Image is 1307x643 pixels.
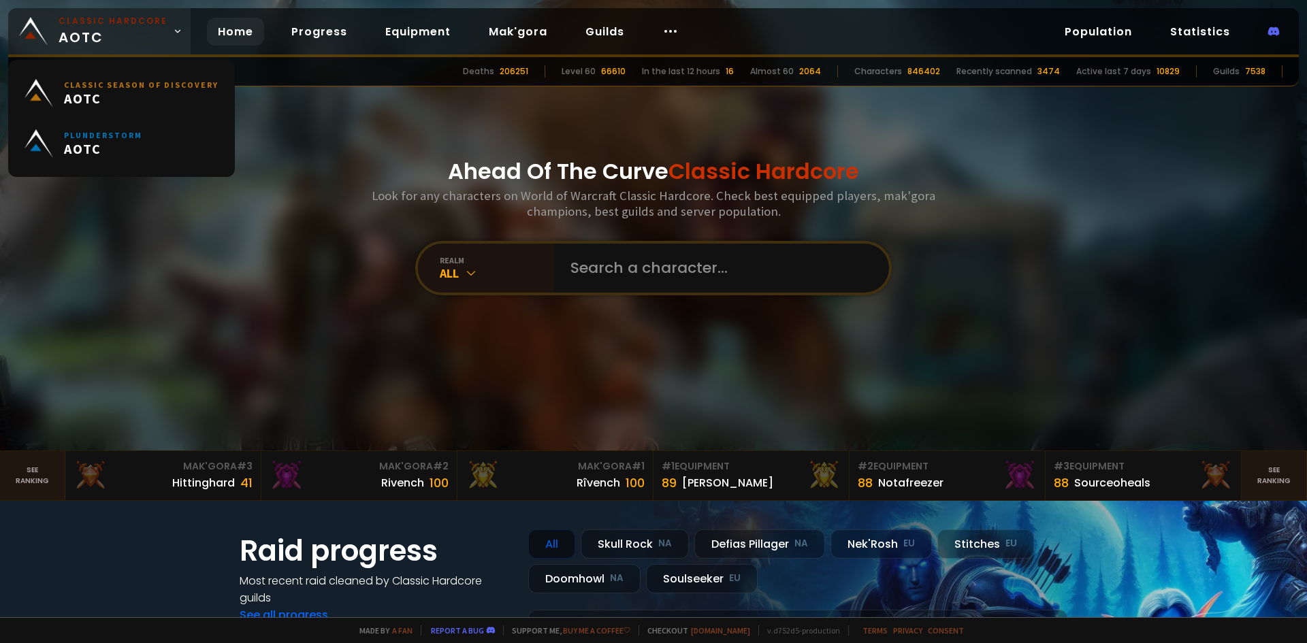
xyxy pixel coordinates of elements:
div: 88 [1054,474,1069,492]
div: 206251 [500,65,528,78]
div: Stitches [937,529,1034,559]
div: All [440,265,554,281]
small: NA [658,537,672,550]
a: Mak'Gora#1Rîvench100 [457,451,653,500]
a: Guilds [575,18,635,46]
span: # 1 [632,459,645,473]
a: Classic Season of DiscoveryAOTC [16,68,227,118]
a: Home [207,18,264,46]
a: Equipment [374,18,462,46]
span: # 3 [237,459,253,473]
div: Doomhowl [528,564,641,593]
small: EU [729,572,741,585]
div: Almost 60 [750,65,794,78]
div: 100 [626,474,645,492]
div: 2064 [799,65,821,78]
a: Mak'Gora#3Hittinghard41 [65,451,261,500]
div: realm [440,255,554,265]
a: #3Equipment88Sourceoheals [1046,451,1242,500]
div: Soulseeker [646,564,758,593]
div: Level 60 [562,65,596,78]
a: Terms [862,625,888,636]
div: 16 [726,65,734,78]
div: 89 [662,474,677,492]
a: See all progress [240,607,328,623]
span: # 2 [433,459,449,473]
a: [DOMAIN_NAME] [691,625,750,636]
div: Equipment [662,459,841,474]
div: Equipment [1054,459,1233,474]
a: Population [1054,18,1143,46]
a: Progress [280,18,358,46]
h1: Ahead Of The Curve [448,155,859,188]
a: Statistics [1159,18,1241,46]
a: a fan [392,625,413,636]
span: Checkout [639,625,750,636]
div: 3474 [1037,65,1060,78]
a: Report a bug [431,625,484,636]
h3: Look for any characters on World of Warcraft Classic Hardcore. Check best equipped players, mak'g... [366,188,941,219]
div: All [528,529,575,559]
div: Mak'Gora [270,459,449,474]
a: #1Equipment89[PERSON_NAME] [653,451,850,500]
a: Classic HardcoreAOTC [8,8,191,54]
span: AOTC [64,140,142,157]
a: #2Equipment88Notafreezer [850,451,1046,500]
span: Support me, [503,625,630,636]
div: 7538 [1245,65,1265,78]
div: Sourceoheals [1074,474,1150,491]
div: Rivench [381,474,424,491]
div: Nek'Rosh [830,529,932,559]
a: PlunderstormAOTC [16,118,227,169]
div: Skull Rock [581,529,689,559]
div: Characters [854,65,902,78]
span: Classic Hardcore [668,156,859,186]
div: Hittinghard [172,474,235,491]
div: 846402 [907,65,940,78]
div: Notafreezer [878,474,943,491]
div: Defias Pillager [694,529,825,559]
a: Mak'Gora#2Rivench100 [261,451,457,500]
small: EU [1005,537,1017,550]
div: Guilds [1213,65,1240,78]
span: AOTC [59,15,167,48]
span: # 1 [662,459,675,473]
span: v. d752d5 - production [758,625,840,636]
div: Recently scanned [956,65,1032,78]
span: Made by [351,625,413,636]
div: [PERSON_NAME] [682,474,773,491]
span: # 3 [1054,459,1069,473]
a: Buy me a coffee [563,625,630,636]
small: Plunderstorm [64,130,142,140]
div: 88 [858,474,873,492]
div: Rîvench [577,474,620,491]
a: Consent [928,625,964,636]
input: Search a character... [562,244,873,293]
div: Mak'Gora [74,459,253,474]
div: Deaths [463,65,494,78]
small: Classic Hardcore [59,15,167,27]
span: AOTC [64,90,219,107]
a: Mak'gora [478,18,558,46]
a: Seeranking [1242,451,1307,500]
h1: Raid progress [240,529,512,572]
div: 100 [430,474,449,492]
h4: Most recent raid cleaned by Classic Hardcore guilds [240,572,512,606]
div: Mak'Gora [466,459,645,474]
div: 10829 [1157,65,1180,78]
a: Privacy [893,625,922,636]
div: 66610 [601,65,626,78]
small: EU [903,537,915,550]
div: Equipment [858,459,1037,474]
div: In the last 12 hours [642,65,720,78]
small: NA [610,572,624,585]
small: Classic Season of Discovery [64,80,219,90]
span: # 2 [858,459,873,473]
small: NA [794,537,808,550]
div: 41 [240,474,253,492]
div: Active last 7 days [1076,65,1151,78]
